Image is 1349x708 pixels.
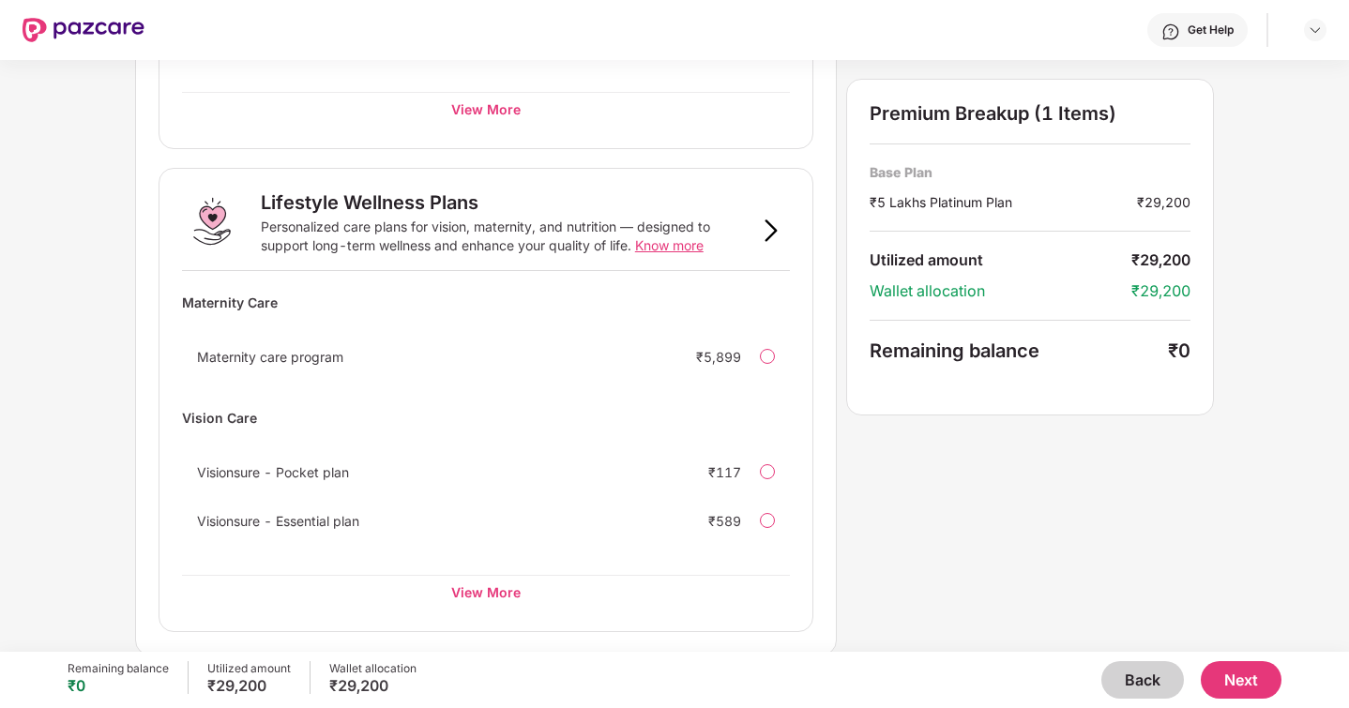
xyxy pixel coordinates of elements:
[1188,23,1234,38] div: Get Help
[207,676,291,695] div: ₹29,200
[1308,23,1323,38] img: svg+xml;base64,PHN2ZyBpZD0iRHJvcGRvd24tMzJ4MzIiIHhtbG5zPSJodHRwOi8vd3d3LnczLm9yZy8yMDAwL3N2ZyIgd2...
[197,513,359,529] span: Visionsure - Essential plan
[261,218,752,255] div: Personalized care plans for vision, maternity, and nutrition — designed to support long-term well...
[1131,250,1190,270] div: ₹29,200
[1137,192,1190,212] div: ₹29,200
[870,102,1190,125] div: Premium Breakup (1 Items)
[870,281,1131,301] div: Wallet allocation
[760,219,782,242] img: svg+xml;base64,PHN2ZyB3aWR0aD0iOSIgaGVpZ2h0PSIxNiIgdmlld0JveD0iMCAwIDkgMTYiIGZpbGw9Im5vbmUiIHhtbG...
[207,661,291,676] div: Utilized amount
[182,401,790,434] div: Vision Care
[870,250,1131,270] div: Utilized amount
[1168,339,1190,362] div: ₹0
[23,18,144,42] img: New Pazcare Logo
[182,191,242,251] img: Lifestyle Wellness Plans
[870,339,1168,362] div: Remaining balance
[68,676,169,695] div: ₹0
[329,676,417,695] div: ₹29,200
[870,192,1137,212] div: ₹5 Lakhs Platinum Plan
[870,163,1190,181] div: Base Plan
[1201,661,1281,699] button: Next
[708,513,741,529] div: ₹589
[182,92,790,126] div: View More
[708,464,741,480] div: ₹117
[182,286,790,319] div: Maternity Care
[696,349,741,365] div: ₹5,899
[1101,661,1184,699] button: Back
[197,349,343,365] span: Maternity care program
[1161,23,1180,41] img: svg+xml;base64,PHN2ZyBpZD0iSGVscC0zMngzMiIgeG1sbnM9Imh0dHA6Ly93d3cudzMub3JnLzIwMDAvc3ZnIiB3aWR0aD...
[329,661,417,676] div: Wallet allocation
[182,575,790,609] div: View More
[635,237,704,253] span: Know more
[261,191,478,214] div: Lifestyle Wellness Plans
[1131,281,1190,301] div: ₹29,200
[68,661,169,676] div: Remaining balance
[197,464,349,480] span: Visionsure - Pocket plan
